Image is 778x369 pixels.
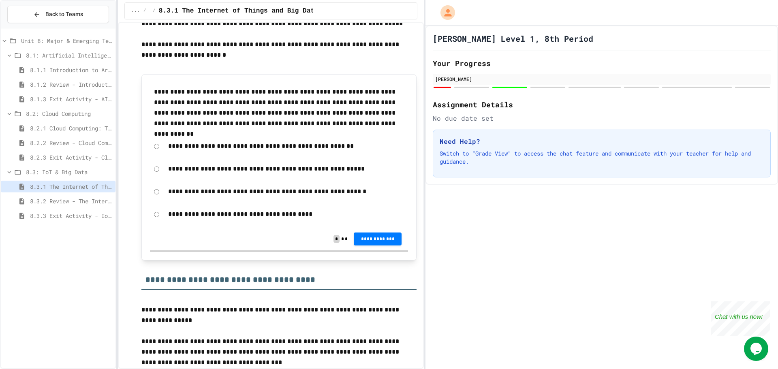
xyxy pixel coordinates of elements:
[159,6,431,16] span: 8.3.1 The Internet of Things and Big Data: Our Connected Digital World
[433,99,771,110] h2: Assignment Details
[30,153,112,162] span: 8.2.3 Exit Activity - Cloud Service Detective
[433,58,771,69] h2: Your Progress
[30,211,112,220] span: 8.3.3 Exit Activity - IoT Data Detective Challenge
[7,6,109,23] button: Back to Teams
[30,139,112,147] span: 8.2.2 Review - Cloud Computing
[30,124,112,132] span: 8.2.1 Cloud Computing: Transforming the Digital World
[21,36,112,45] span: Unit 8: Major & Emerging Technologies
[432,3,457,22] div: My Account
[30,197,112,205] span: 8.3.2 Review - The Internet of Things and Big Data
[440,149,764,166] p: Switch to "Grade View" to access the chat feature and communicate with your teacher for help and ...
[153,8,156,14] span: /
[131,8,140,14] span: ...
[433,33,593,44] h1: [PERSON_NAME] Level 1, 8th Period
[440,137,764,146] h3: Need Help?
[26,109,112,118] span: 8.2: Cloud Computing
[744,337,770,361] iframe: chat widget
[435,75,768,83] div: [PERSON_NAME]
[143,8,146,14] span: /
[45,10,83,19] span: Back to Teams
[30,95,112,103] span: 8.1.3 Exit Activity - AI Detective
[30,66,112,74] span: 8.1.1 Introduction to Artificial Intelligence
[30,182,112,191] span: 8.3.1 The Internet of Things and Big Data: Our Connected Digital World
[711,301,770,336] iframe: chat widget
[30,80,112,89] span: 8.1.2 Review - Introduction to Artificial Intelligence
[26,168,112,176] span: 8.3: IoT & Big Data
[26,51,112,60] span: 8.1: Artificial Intelligence Basics
[433,113,771,123] div: No due date set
